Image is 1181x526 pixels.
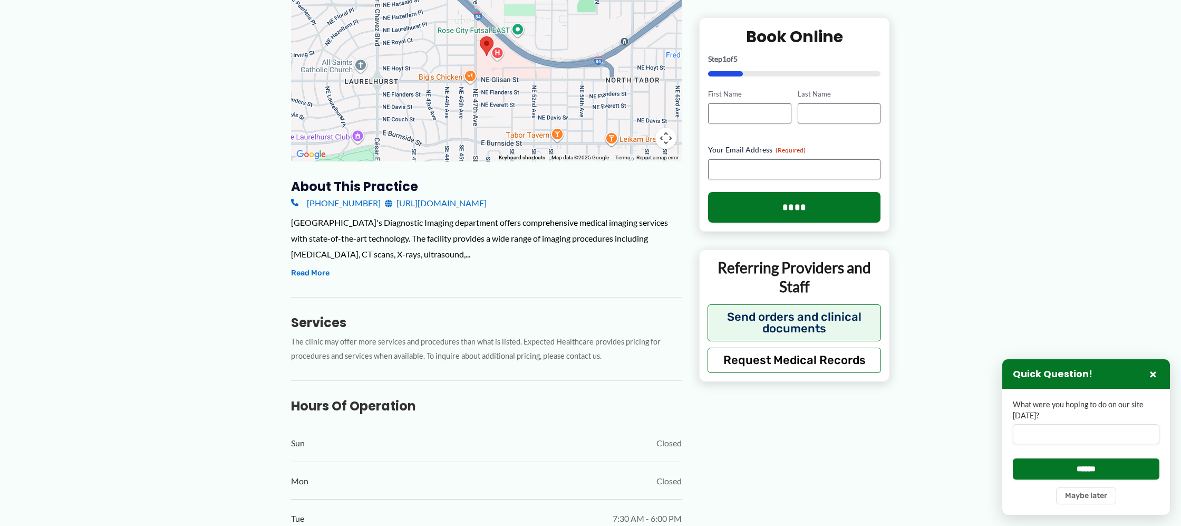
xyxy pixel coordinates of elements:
[708,55,880,63] p: Step of
[499,154,545,161] button: Keyboard shortcuts
[291,314,682,331] h3: Services
[708,258,881,297] p: Referring Providers and Staff
[291,267,330,280] button: Read More
[291,335,682,364] p: The clinic may offer more services and procedures than what is listed. Expected Healthcare provid...
[722,54,727,63] span: 1
[294,148,328,161] img: Google
[655,128,676,149] button: Map camera controls
[776,146,806,154] span: (Required)
[291,398,682,414] h3: Hours of Operation
[656,473,682,489] span: Closed
[291,178,682,195] h3: About this practice
[708,304,881,341] button: Send orders and clinical documents
[291,435,305,451] span: Sun
[656,435,682,451] span: Closed
[1056,487,1116,504] button: Maybe later
[1013,368,1092,380] h3: Quick Question!
[615,155,630,160] a: Terms (opens in new tab)
[291,195,381,211] a: [PHONE_NUMBER]
[708,347,881,372] button: Request Medical Records
[291,473,308,489] span: Mon
[551,155,609,160] span: Map data ©2025 Google
[291,215,682,262] div: [GEOGRAPHIC_DATA]'s Diagnostic Imaging department offers comprehensive medical imaging services w...
[708,145,880,155] label: Your Email Address
[294,148,328,161] a: Open this area in Google Maps (opens a new window)
[798,89,880,99] label: Last Name
[385,195,487,211] a: [URL][DOMAIN_NAME]
[636,155,679,160] a: Report a map error
[708,89,791,99] label: First Name
[1013,399,1159,421] label: What were you hoping to do on our site [DATE]?
[733,54,738,63] span: 5
[1147,368,1159,380] button: Close
[708,26,880,47] h2: Book Online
